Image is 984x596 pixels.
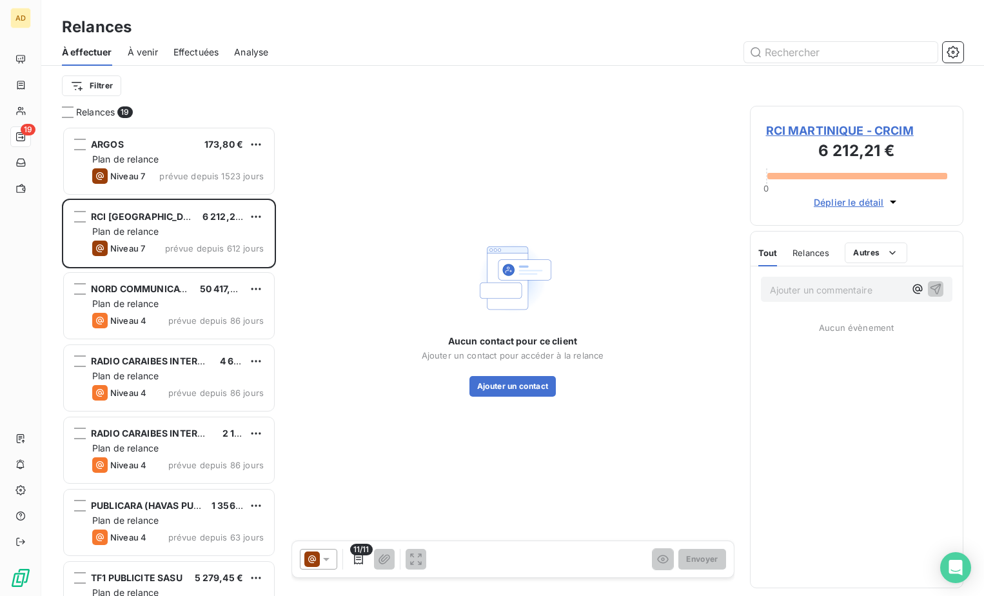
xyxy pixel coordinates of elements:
span: 5 279,45 € [195,572,244,583]
span: PUBLICARA (HAVAS PUBLICARA) SAS [91,500,257,511]
span: Relances [792,248,829,258]
span: Niveau 4 [110,388,146,398]
span: Niveau 4 [110,315,146,326]
h3: Relances [62,15,132,39]
span: Plan de relance [92,515,159,526]
span: Niveau 4 [110,460,146,470]
span: prévue depuis 86 jours [168,315,264,326]
span: Aucun contact pour ce client [448,335,577,348]
button: Envoyer [678,549,725,570]
div: Open Intercom Messenger [940,552,971,583]
span: Effectuées [173,46,219,59]
span: 50 417,81 € [200,283,249,294]
span: prévue depuis 86 jours [168,460,264,470]
span: 2 170,00 € [222,428,270,439]
span: Aucun évènement [819,323,894,333]
div: grid [62,126,276,596]
span: Relances [76,106,115,119]
span: RADIO CARAIBES INTERNATIONAL [GEOGRAPHIC_DATA] [91,355,343,366]
span: 4 665,50 € [220,355,270,366]
span: Plan de relance [92,370,159,381]
span: 19 [117,106,132,118]
span: Plan de relance [92,442,159,453]
span: 173,80 € [204,139,243,150]
span: À effectuer [62,46,112,59]
button: Ajouter un contact [469,376,556,397]
span: Ajouter un contact pour accéder à la relance [422,350,604,361]
span: 1 356,23 € [212,500,259,511]
span: Tout [758,248,778,258]
span: RCI [GEOGRAPHIC_DATA] [91,211,204,222]
span: prévue depuis 1523 jours [159,171,264,181]
span: Niveau 4 [110,532,146,542]
img: Logo LeanPay [10,568,31,588]
span: 19 [21,124,35,135]
button: Filtrer [62,75,121,96]
input: Rechercher [744,42,938,63]
span: prévue depuis 86 jours [168,388,264,398]
h3: 6 212,21 € [766,139,948,165]
span: prévue depuis 612 jours [165,243,264,253]
img: Empty state [471,237,554,319]
span: Niveau 7 [110,171,145,181]
span: Analyse [234,46,268,59]
span: TF1 PUBLICITE SASU [91,572,182,583]
button: Autres [845,243,907,263]
span: ARGOS [91,139,124,150]
span: Déplier le détail [814,195,884,209]
span: RADIO CARAIBES INTERNATIONAL [GEOGRAPHIC_DATA] SAS [91,428,364,439]
span: 6 212,21 € [202,211,248,222]
button: Déplier le détail [810,195,903,210]
span: Plan de relance [92,226,159,237]
span: 0 [763,183,769,194]
span: 11/11 [350,544,373,555]
span: Plan de relance [92,298,159,309]
span: Niveau 7 [110,243,145,253]
span: RCI MARTINIQUE - CRCIM [766,122,948,139]
div: AD [10,8,31,28]
span: prévue depuis 63 jours [168,532,264,542]
span: Plan de relance [92,154,159,164]
span: NORD COMMUNICATION [91,283,202,294]
span: À venir [128,46,158,59]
